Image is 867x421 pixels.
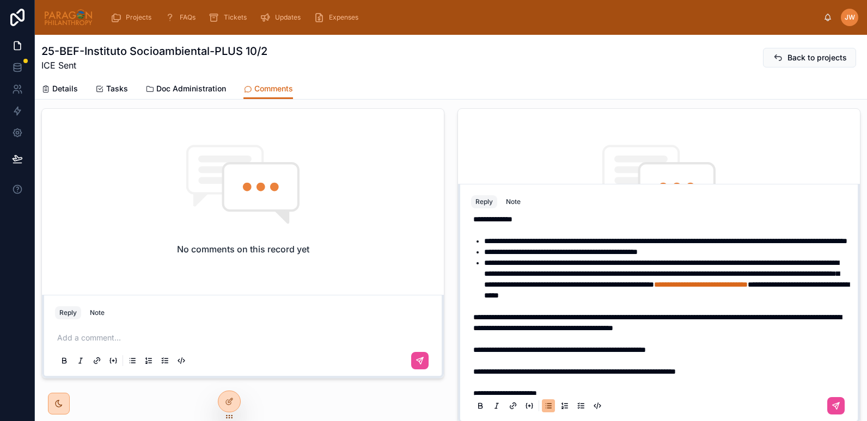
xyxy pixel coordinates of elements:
span: JW [845,13,855,22]
img: App logo [44,9,93,26]
span: Tickets [224,13,247,22]
span: ICE Sent [41,59,267,72]
a: Details [41,79,78,101]
span: Comments [254,83,293,94]
span: Updates [275,13,301,22]
h2: No comments on this record yet [177,243,309,256]
button: Note [502,195,525,208]
button: Back to projects [763,48,856,67]
a: Projects [107,8,159,27]
span: Details [52,83,78,94]
button: Reply [471,195,497,208]
button: Reply [55,306,81,319]
a: Tasks [95,79,128,101]
button: Note [86,306,109,319]
span: Projects [126,13,151,22]
span: Back to projects [787,52,847,63]
h1: 25-BEF-Instituto Socioambiental-PLUS 10/2 [41,44,267,59]
a: Tickets [205,8,254,27]
a: Doc Administration [145,79,226,101]
a: Expenses [310,8,366,27]
a: Comments [243,79,293,100]
a: FAQs [161,8,203,27]
div: Note [90,308,105,317]
span: Tasks [106,83,128,94]
div: scrollable content [102,5,823,29]
span: Expenses [329,13,358,22]
div: Note [506,197,521,206]
a: Updates [257,8,308,27]
span: Doc Administration [156,83,226,94]
span: FAQs [180,13,196,22]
